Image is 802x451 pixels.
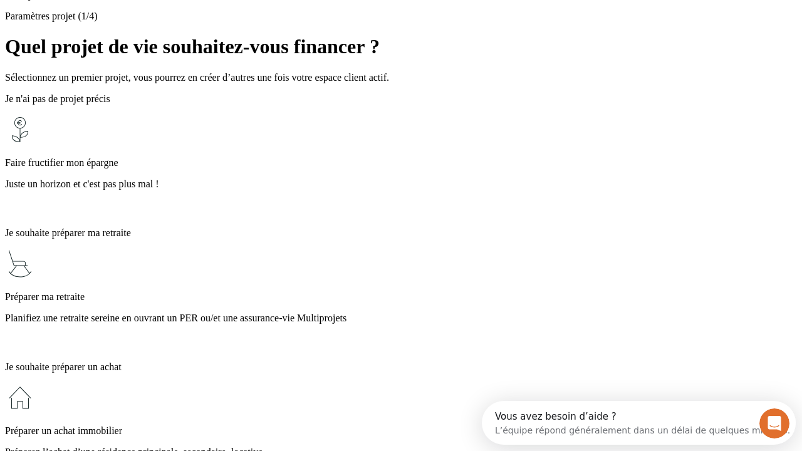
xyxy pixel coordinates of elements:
[5,361,797,373] p: Je souhaite préparer un achat
[5,313,797,324] p: Planifiez une retraite sereine en ouvrant un PER ou/et une assurance-vie Multiprojets
[5,291,797,303] p: Préparer ma retraite
[5,93,797,105] p: Je n'ai pas de projet précis
[5,425,797,437] p: Préparer un achat immobilier
[5,11,797,22] p: Paramètres projet (1/4)
[5,227,797,239] p: Je souhaite préparer ma retraite
[5,5,345,39] div: Ouvrir le Messenger Intercom
[13,21,308,34] div: L’équipe répond généralement dans un délai de quelques minutes.
[759,408,789,438] iframe: Intercom live chat
[5,179,797,190] p: Juste un horizon et c'est pas plus mal !
[482,401,796,445] iframe: Intercom live chat discovery launcher
[5,157,797,168] p: Faire fructifier mon épargne
[5,35,797,58] h1: Quel projet de vie souhaitez-vous financer ?
[5,72,389,83] span: Sélectionnez un premier projet, vous pourrez en créer d’autres une fois votre espace client actif.
[13,11,308,21] div: Vous avez besoin d’aide ?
